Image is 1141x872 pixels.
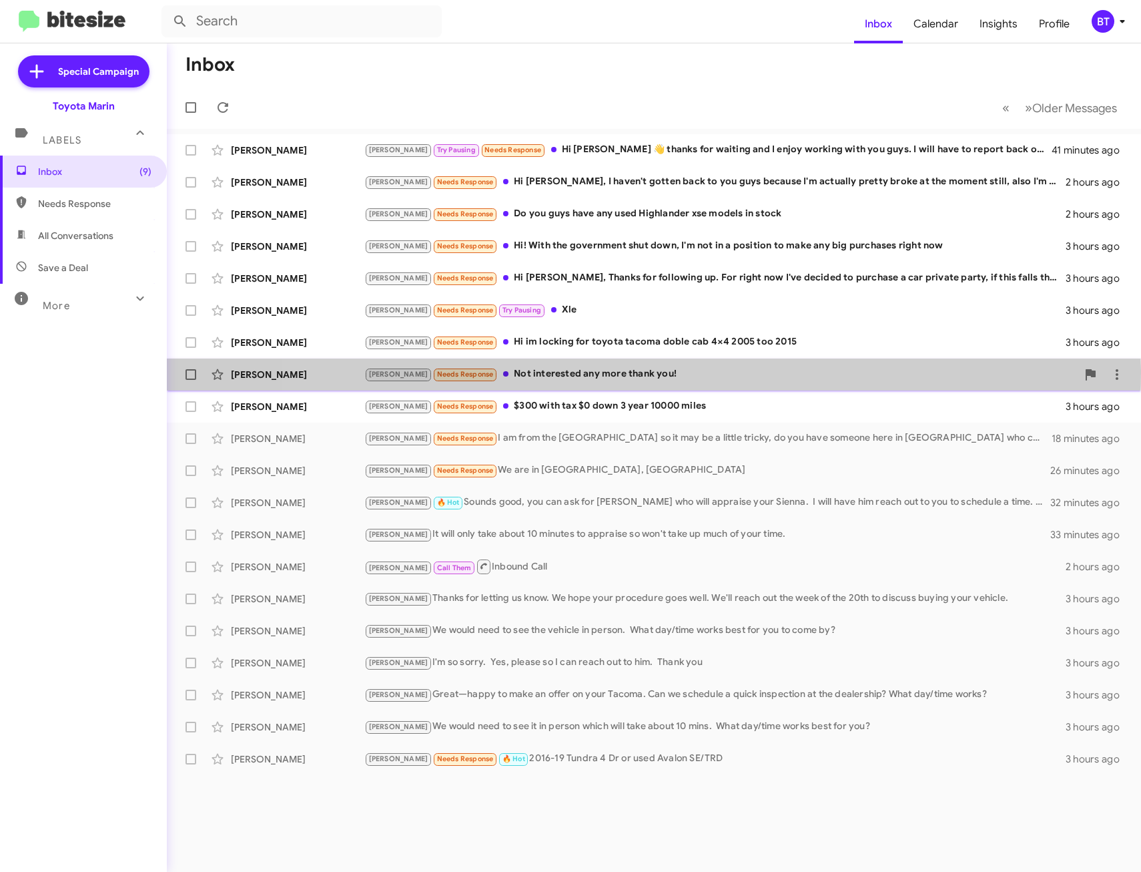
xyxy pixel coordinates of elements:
[437,434,494,443] span: Needs Response
[369,594,428,603] span: [PERSON_NAME]
[369,498,428,507] span: [PERSON_NAME]
[369,402,428,411] span: [PERSON_NAME]
[369,530,428,539] span: [PERSON_NAME]
[854,5,903,43] a: Inbox
[161,5,442,37] input: Search
[369,754,428,763] span: [PERSON_NAME]
[369,146,428,154] span: [PERSON_NAME]
[437,178,494,186] span: Needs Response
[43,134,81,146] span: Labels
[364,367,1077,382] div: Not interested any more thank you!
[231,656,364,670] div: [PERSON_NAME]
[1028,5,1080,43] a: Profile
[364,463,1050,478] div: We are in [GEOGRAPHIC_DATA], [GEOGRAPHIC_DATA]
[231,592,364,606] div: [PERSON_NAME]
[369,690,428,699] span: [PERSON_NAME]
[364,302,1066,318] div: Xle
[1052,432,1130,445] div: 18 minutes ago
[231,688,364,702] div: [PERSON_NAME]
[231,304,364,317] div: [PERSON_NAME]
[1066,400,1130,413] div: 3 hours ago
[1092,10,1114,33] div: BT
[369,274,428,282] span: [PERSON_NAME]
[364,751,1066,767] div: 2016-19 Tundra 4 Dr or used Avalon SE/TRD
[903,5,969,43] span: Calendar
[364,558,1066,575] div: Inbound Call
[502,306,541,314] span: Try Pausing
[969,5,1028,43] a: Insights
[231,368,364,381] div: [PERSON_NAME]
[1032,101,1117,116] span: Older Messages
[231,560,364,574] div: [PERSON_NAME]
[231,720,364,734] div: [PERSON_NAME]
[1066,336,1130,349] div: 3 hours ago
[369,434,428,443] span: [PERSON_NAME]
[43,300,70,312] span: More
[364,206,1066,222] div: Do you guys have any used Highlander xse models in stock
[364,431,1052,446] div: I am from the [GEOGRAPHIC_DATA] so it may be a little tricky, do you have someone here in [GEOGRA...
[437,242,494,250] span: Needs Response
[369,564,428,572] span: [PERSON_NAME]
[369,210,428,218] span: [PERSON_NAME]
[502,754,525,763] span: 🔥 Hot
[1080,10,1126,33] button: BT
[364,495,1050,510] div: Sounds good, you can ask for [PERSON_NAME] who will appraise your Sienna. I will have him reach o...
[231,496,364,509] div: [PERSON_NAME]
[364,335,1066,350] div: Hi im locking for toyota tacoma doble cab 4×4 2005 too 2015
[1050,528,1130,541] div: 33 minutes ago
[38,197,151,210] span: Needs Response
[369,466,428,475] span: [PERSON_NAME]
[369,626,428,635] span: [PERSON_NAME]
[1066,304,1130,317] div: 3 hours ago
[58,65,139,78] span: Special Campaign
[437,210,494,218] span: Needs Response
[995,94,1125,122] nav: Page navigation example
[231,464,364,477] div: [PERSON_NAME]
[185,54,235,75] h1: Inbox
[1066,560,1130,574] div: 2 hours ago
[231,400,364,413] div: [PERSON_NAME]
[364,719,1066,734] div: We would need to see it in person which will take about 10 mins. What day/time works best for you?
[364,623,1066,638] div: We would need to see the vehicle in person. What day/time works best for you to come by?
[437,564,472,572] span: Call Them
[437,146,476,154] span: Try Pausing
[364,142,1052,158] div: Hi [PERSON_NAME] 👋 thanks for waiting and I enjoy working with you guys. I will have to report ba...
[437,274,494,282] span: Needs Response
[1066,720,1130,734] div: 3 hours ago
[364,655,1066,670] div: I'm so sorry. Yes, please so I can reach out to him. Thank you
[18,55,149,87] a: Special Campaign
[437,370,494,379] span: Needs Response
[437,466,494,475] span: Needs Response
[231,144,364,157] div: [PERSON_NAME]
[1066,624,1130,638] div: 3 hours ago
[364,527,1050,542] div: It will only take about 10 minutes to appraise so won't take up much of your time.
[139,165,151,178] span: (9)
[231,176,364,189] div: [PERSON_NAME]
[231,240,364,253] div: [PERSON_NAME]
[1052,144,1130,157] div: 41 minutes ago
[38,261,88,274] span: Save a Deal
[364,270,1066,286] div: Hi [PERSON_NAME], Thanks for following up. For right now I've decided to purchase a car private p...
[364,591,1066,606] div: Thanks for letting us know. We hope your procedure goes well. We'll reach out the week of the 20t...
[364,174,1066,190] div: Hi [PERSON_NAME], I haven't gotten back to you guys because I'm actually pretty broke at the mome...
[231,336,364,349] div: [PERSON_NAME]
[1017,94,1125,122] button: Next
[231,432,364,445] div: [PERSON_NAME]
[437,498,460,507] span: 🔥 Hot
[437,402,494,411] span: Needs Response
[369,658,428,667] span: [PERSON_NAME]
[1050,464,1130,477] div: 26 minutes ago
[231,208,364,221] div: [PERSON_NAME]
[38,165,151,178] span: Inbox
[1066,176,1130,189] div: 2 hours ago
[231,528,364,541] div: [PERSON_NAME]
[1002,99,1010,116] span: «
[364,687,1066,702] div: Great—happy to make an offer on your Tacoma. Can we schedule a quick inspection at the dealership...
[437,338,494,347] span: Needs Response
[1050,496,1130,509] div: 32 minutes ago
[369,242,428,250] span: [PERSON_NAME]
[38,229,113,242] span: All Conversations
